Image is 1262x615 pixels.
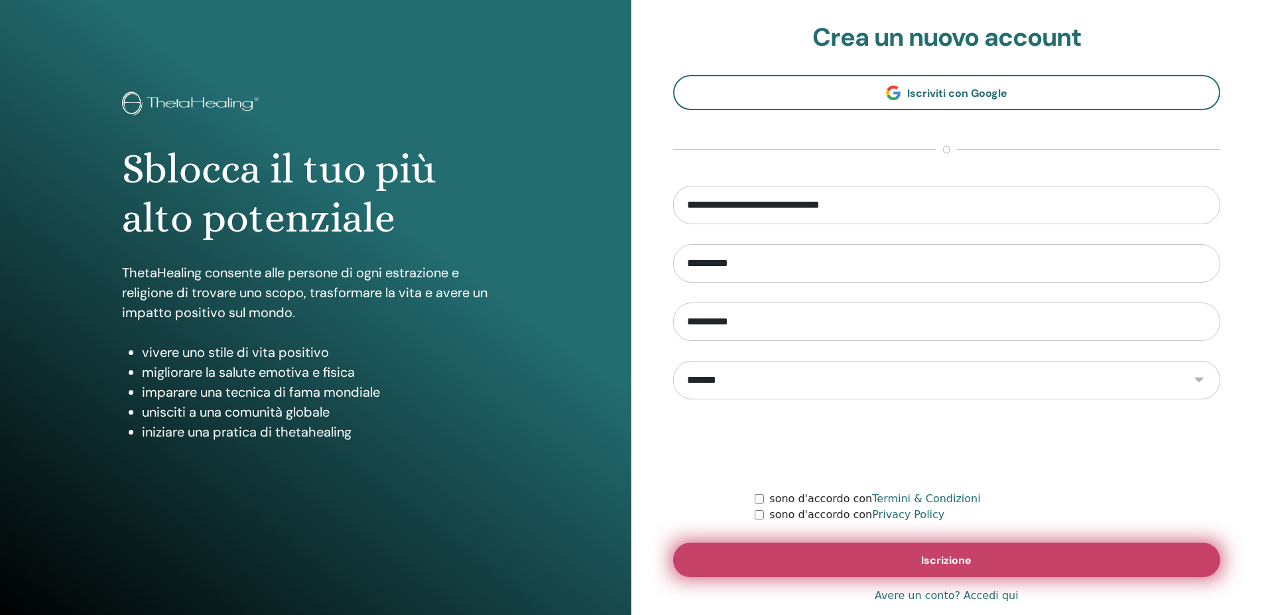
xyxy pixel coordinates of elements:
span: o [936,142,957,158]
p: ThetaHealing consente alle persone di ogni estrazione e religione di trovare uno scopo, trasforma... [122,263,509,322]
button: Iscrizione [673,543,1221,577]
li: iniziare una pratica di thetahealing [142,422,509,442]
li: imparare una tecnica di fama mondiale [142,382,509,402]
a: Avere un conto? Accedi qui [875,588,1019,604]
a: Termini & Condizioni [872,492,980,505]
span: Iscriviti con Google [907,86,1007,100]
span: Iscrizione [921,553,972,567]
a: Iscriviti con Google [673,75,1221,110]
a: Privacy Policy [872,508,944,521]
label: sono d'accordo con [769,491,980,507]
label: sono d'accordo con [769,507,944,523]
li: vivere uno stile di vita positivo [142,342,509,362]
li: migliorare la salute emotiva e fisica [142,362,509,382]
h1: Sblocca il tuo più alto potenziale [122,145,509,243]
li: unisciti a una comunità globale [142,402,509,422]
iframe: reCAPTCHA [846,419,1047,471]
h2: Crea un nuovo account [673,23,1221,53]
